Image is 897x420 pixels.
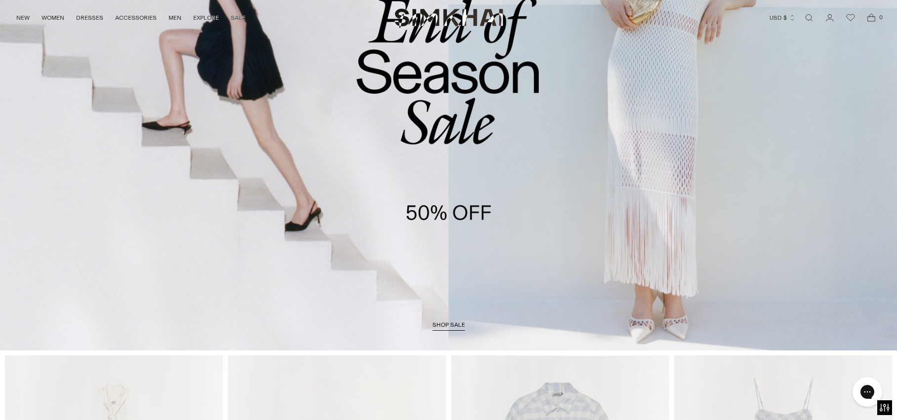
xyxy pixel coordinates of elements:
[769,7,796,29] button: USD $
[115,7,157,29] a: ACCESSORIES
[394,8,503,27] a: SIMKHAI
[799,8,819,28] a: Open search modal
[432,321,465,328] span: shop sale
[841,8,860,28] a: Wishlist
[193,7,219,29] a: EXPLORE
[820,8,840,28] a: Go to the account page
[848,374,887,410] iframe: Gorgias live chat messenger
[861,8,881,28] a: Open cart modal
[169,7,181,29] a: MEN
[76,7,103,29] a: DRESSES
[876,13,885,22] span: 0
[16,7,30,29] a: NEW
[432,321,465,331] a: shop sale
[42,7,64,29] a: WOMEN
[231,7,246,29] a: SALE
